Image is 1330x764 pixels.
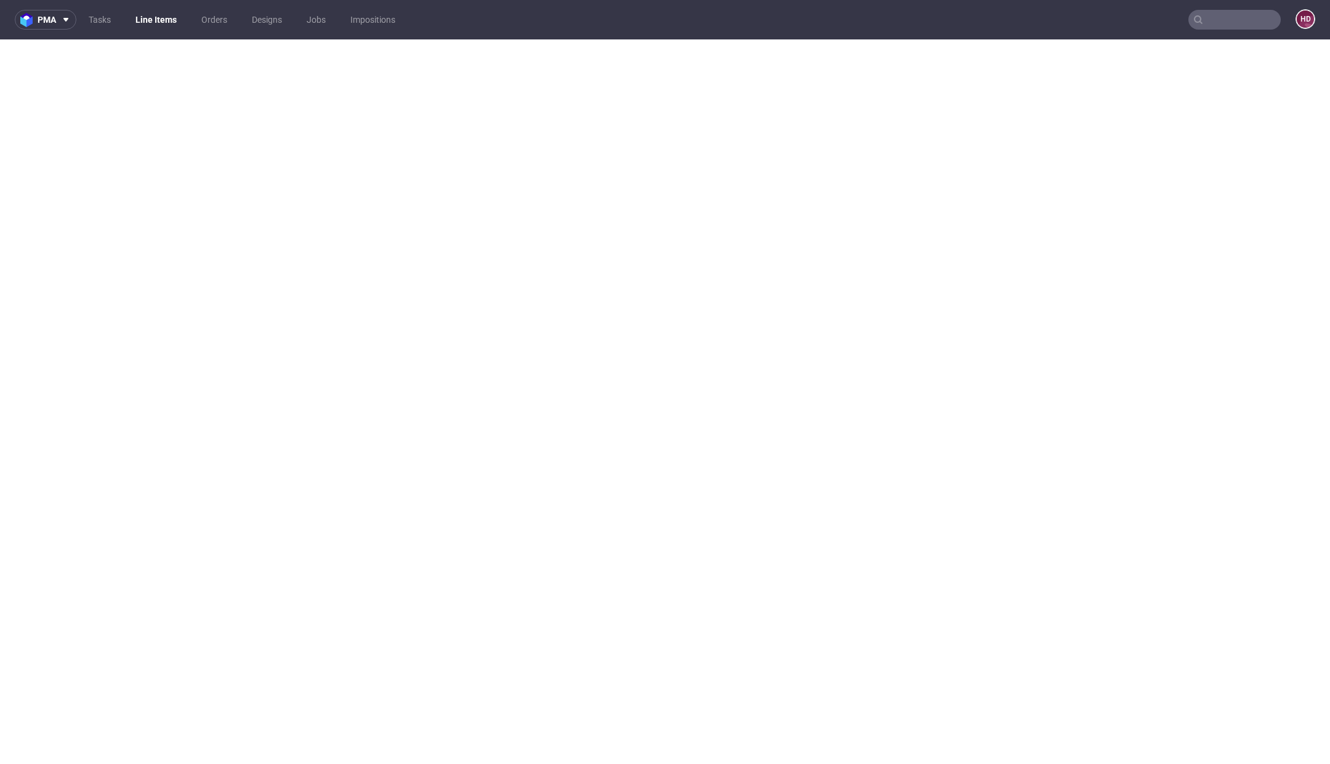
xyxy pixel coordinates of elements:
img: logo [20,13,38,27]
a: Impositions [343,10,403,30]
a: Jobs [299,10,333,30]
a: Orders [194,10,235,30]
a: Tasks [81,10,118,30]
a: Designs [244,10,289,30]
button: pma [15,10,76,30]
figcaption: HD [1297,10,1314,28]
a: Line Items [128,10,184,30]
span: pma [38,15,56,24]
